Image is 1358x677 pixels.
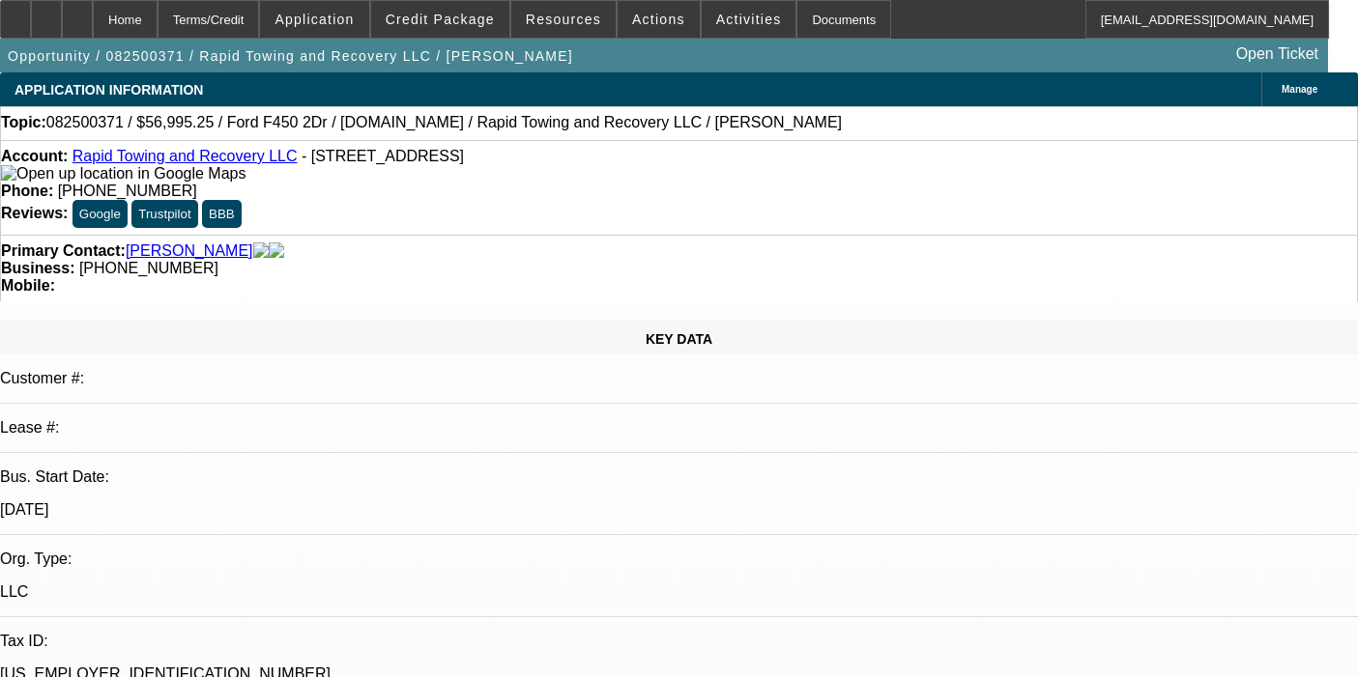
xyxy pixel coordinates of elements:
[371,1,509,38] button: Credit Package
[702,1,796,38] button: Activities
[1228,38,1326,71] a: Open Ticket
[1,277,55,294] strong: Mobile:
[8,48,573,64] span: Opportunity / 082500371 / Rapid Towing and Recovery LLC / [PERSON_NAME]
[526,12,601,27] span: Resources
[14,82,203,98] span: APPLICATION INFORMATION
[1,205,68,221] strong: Reviews:
[386,12,495,27] span: Credit Package
[58,183,197,199] span: [PHONE_NUMBER]
[632,12,685,27] span: Actions
[1,260,74,276] strong: Business:
[1282,84,1317,95] span: Manage
[72,148,298,164] a: Rapid Towing and Recovery LLC
[1,165,246,183] img: Open up location in Google Maps
[253,242,269,260] img: facebook-icon.png
[716,12,782,27] span: Activities
[126,242,253,260] a: [PERSON_NAME]
[1,165,246,182] a: View Google Maps
[1,114,46,131] strong: Topic:
[274,12,354,27] span: Application
[646,331,712,347] span: KEY DATA
[1,242,126,260] strong: Primary Contact:
[618,1,700,38] button: Actions
[72,200,128,228] button: Google
[79,260,218,276] span: [PHONE_NUMBER]
[1,183,53,199] strong: Phone:
[202,200,242,228] button: BBB
[269,242,284,260] img: linkedin-icon.png
[131,200,197,228] button: Trustpilot
[1,148,68,164] strong: Account:
[260,1,368,38] button: Application
[302,148,464,164] span: - [STREET_ADDRESS]
[46,114,842,131] span: 082500371 / $56,995.25 / Ford F450 2Dr / [DOMAIN_NAME] / Rapid Towing and Recovery LLC / [PERSON_...
[511,1,616,38] button: Resources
